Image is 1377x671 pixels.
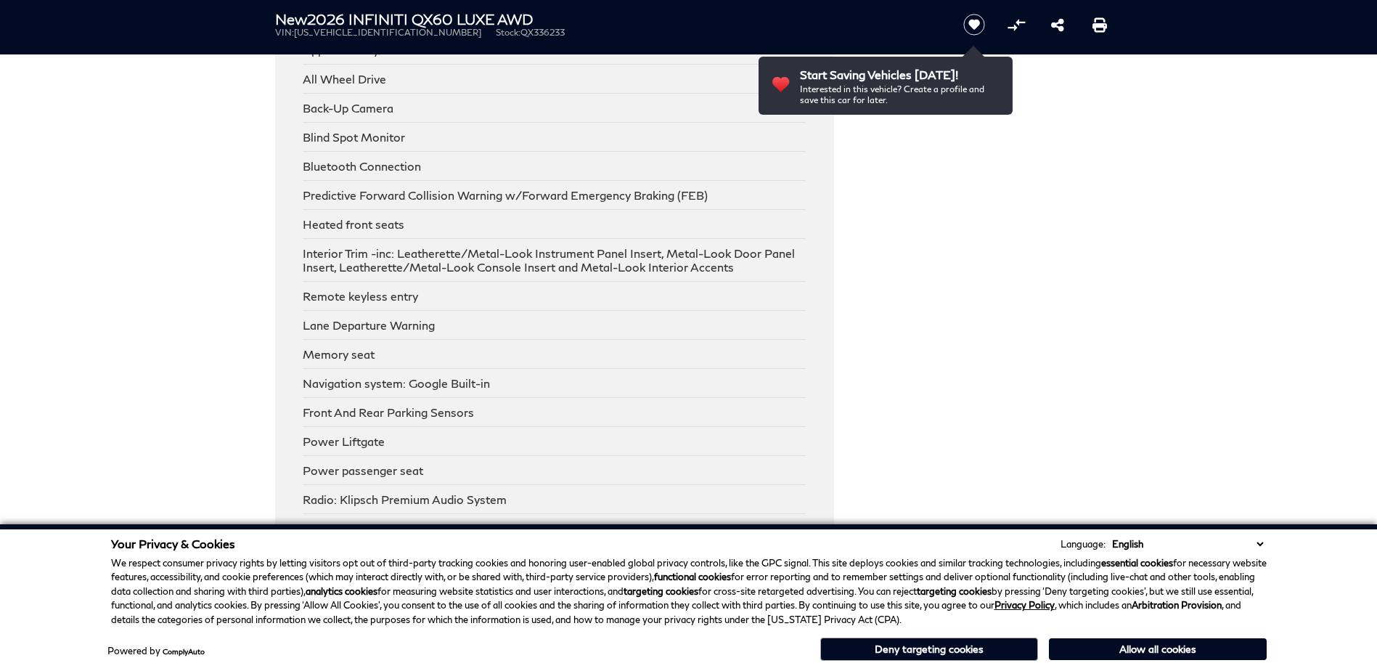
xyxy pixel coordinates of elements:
[917,585,992,597] strong: targeting cookies
[303,282,806,311] div: Remote keyless entry
[303,123,806,152] div: Blind Spot Monitor
[163,647,205,656] a: ComplyAuto
[1101,557,1173,569] strong: essential cookies
[303,340,806,369] div: Memory seat
[306,585,377,597] strong: analytics cookies
[303,398,806,427] div: Front And Rear Parking Sensors
[303,65,806,94] div: All Wheel Drive
[1051,16,1064,33] a: Share this New 2026 INFINITI QX60 LUXE AWD
[275,27,294,38] span: VIN:
[303,181,806,210] div: Predictive Forward Collision Warning w/Forward Emergency Braking (FEB)
[303,239,806,282] div: Interior Trim -inc: Leatherette/Metal-Look Instrument Panel Insert, Metal-Look Door Panel Insert,...
[654,571,731,582] strong: functional cookies
[303,210,806,239] div: Heated front seats
[303,94,806,123] div: Back-Up Camera
[111,537,235,550] span: Your Privacy & Cookies
[624,585,698,597] strong: targeting cookies
[294,27,481,38] span: [US_VEHICLE_IDENTIFICATION_NUMBER]
[958,13,990,36] button: Save vehicle
[303,427,806,456] div: Power Liftgate
[1061,540,1106,549] div: Language:
[1049,638,1267,660] button: Allow all cookies
[1005,14,1027,36] button: Compare vehicle
[303,152,806,181] div: Bluetooth Connection
[1092,16,1107,33] a: Print this New 2026 INFINITI QX60 LUXE AWD
[303,514,806,543] div: Rain sensing wipers
[303,311,806,340] div: Lane Departure Warning
[303,369,806,398] div: Navigation system: Google Built-in
[820,638,1038,661] button: Deny targeting cookies
[520,27,565,38] span: QX336233
[275,11,939,27] h1: 2026 INFINITI QX60 LUXE AWD
[303,456,806,485] div: Power passenger seat
[111,556,1267,627] p: We respect consumer privacy rights by letting visitors opt out of third-party tracking cookies an...
[496,27,520,38] span: Stock:
[1108,537,1267,551] select: Language Select
[275,10,307,28] strong: New
[1132,599,1222,611] strong: Arbitration Provision
[303,485,806,514] div: Radio: Klipsch Premium Audio System
[107,646,205,656] div: Powered by
[994,599,1055,611] a: Privacy Policy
